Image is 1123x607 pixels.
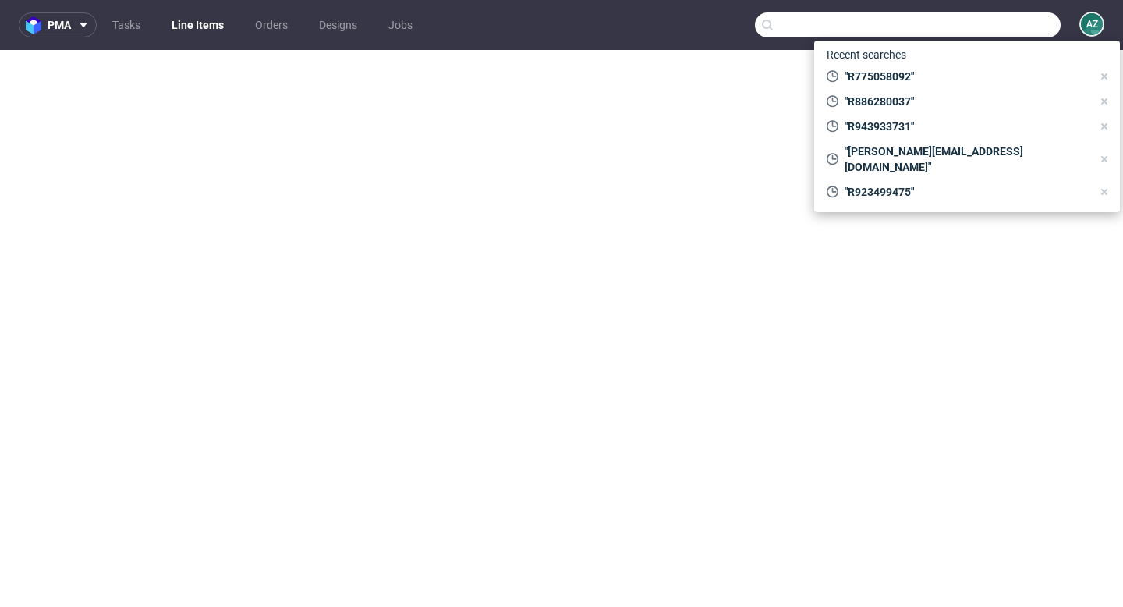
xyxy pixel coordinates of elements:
[310,12,367,37] a: Designs
[838,144,1092,175] span: "[PERSON_NAME][EMAIL_ADDRESS][DOMAIN_NAME]"
[246,12,297,37] a: Orders
[379,12,422,37] a: Jobs
[26,16,48,34] img: logo
[838,119,1092,134] span: "R943933731"
[838,69,1092,84] span: "R775058092"
[838,94,1092,109] span: "R886280037"
[162,12,233,37] a: Line Items
[103,12,150,37] a: Tasks
[838,184,1092,200] span: "R923499475"
[48,20,71,30] span: pma
[1081,13,1103,35] figcaption: AZ
[19,12,97,37] button: pma
[820,42,912,67] span: Recent searches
